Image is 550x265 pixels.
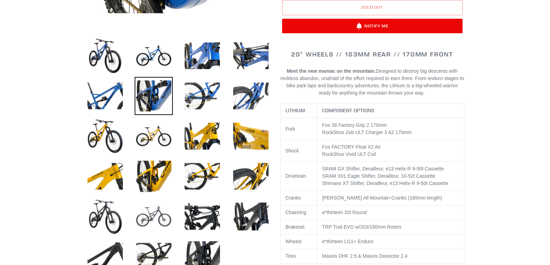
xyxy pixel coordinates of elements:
[322,122,387,128] span: Fox 38 Factory Grip 2 170mm
[183,197,221,236] img: Load image into Gallery viewer, LITHIUM - Complete Bike
[280,140,317,162] td: Shock
[423,90,424,96] span: .
[317,140,464,162] td: Fox FACTORY Float X2 Air RockShox Vivid ULT Coil
[280,249,317,264] td: Tires
[183,157,221,195] img: Load image into Gallery viewer, LITHIUM - Complete Bike
[317,249,464,264] td: Maxxis DHF 2.5 & Maxxis Dissector 2.4
[86,117,124,155] img: Load image into Gallery viewer, LITHIUM - Complete Bike
[183,77,221,115] img: Load image into Gallery viewer, LITHIUM - Complete Bike
[86,77,124,115] img: Load image into Gallery viewer, LITHIUM - Complete Bike
[280,191,317,205] td: Cranks
[286,76,464,96] span: From enduro stages to bike park laps and backcountry adventures, the Lithium is a big-wheeled war...
[86,37,124,75] img: Load image into Gallery viewer, LITHIUM - Complete Bike
[135,77,173,115] img: Load image into Gallery viewer, LITHIUM - Complete Bike
[280,162,317,191] td: Drivetrain
[183,117,221,155] img: Load image into Gallery viewer, LITHIUM - Complete Bike
[317,235,464,249] td: e*thirteen LG1+ Enduro
[280,205,317,220] td: Chainring
[287,68,376,74] b: Meet the new maniac on the mountain.
[280,220,317,235] td: Brakeset
[135,197,173,236] img: Load image into Gallery viewer, LITHIUM - Complete Bike
[232,197,270,236] img: Load image into Gallery viewer, LITHIUM - Complete Bike
[280,68,464,96] span: Designed to destroy big descents with reckless abandon, unafraid of the effort required to earn t...
[86,157,124,195] img: Load image into Gallery viewer, LITHIUM - Complete Bike
[317,162,464,191] td: SRAM GX Shifter, Derailleur, e13 Helix-R 9-50t Cassette SRAM X01 Eagle Shifter, Derailleur, 10-52...
[280,118,317,140] td: Fork
[86,197,124,236] img: Load image into Gallery viewer, LITHIUM - Complete Bike
[232,157,270,195] img: Load image into Gallery viewer, LITHIUM - Complete Bike
[232,77,270,115] img: Load image into Gallery viewer, LITHIUM - Complete Bike
[232,37,270,75] img: Load image into Gallery viewer, LITHIUM - Complete Bike
[361,5,383,10] span: Sold out
[317,191,464,205] td: [PERSON_NAME] All Mountain Cranks (165mm length)
[183,37,221,75] img: Load image into Gallery viewer, LITHIUM - Complete Bike
[135,37,173,75] img: Load image into Gallery viewer, LITHIUM - Complete Bike
[317,205,464,220] td: e*thirteen 32t Round
[317,118,464,140] td: RockShox mm
[291,50,453,58] span: 29" WHEELS // 163mm REAR // 170mm FRONT
[280,104,317,118] th: LITHIUM
[232,117,270,155] img: Load image into Gallery viewer, LITHIUM - Complete Bike
[317,220,464,235] td: TRP Trail EVO w/203/180mm Rotors
[280,235,317,249] td: Wheels
[135,157,173,195] img: Load image into Gallery viewer, LITHIUM - Complete Bike
[317,104,464,118] th: COMPONENT OPTIONS
[282,19,463,33] button: Notify Me
[346,130,404,135] span: Zeb ULT Charger 3 A2 170
[135,117,173,155] img: Load image into Gallery viewer, LITHIUM - Complete Bike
